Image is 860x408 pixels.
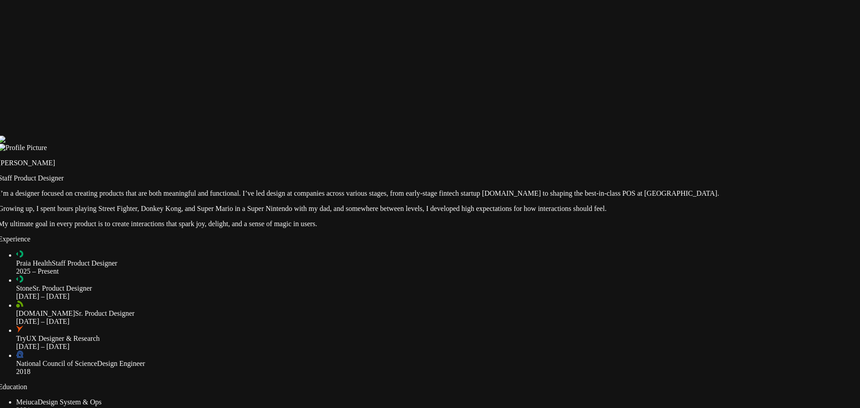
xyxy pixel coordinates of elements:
[16,343,851,351] div: [DATE] – [DATE]
[75,309,135,317] span: Sr. Product Designer
[16,292,851,301] div: [DATE] – [DATE]
[16,335,26,342] span: Try
[16,284,32,292] span: Stone
[16,259,52,267] span: Praia Health
[52,259,117,267] span: Staff Product Designer
[16,398,38,406] span: Meiuca
[16,368,851,376] div: 2018
[16,267,851,275] div: 2025 – Present
[26,335,100,342] span: UX Designer & Research
[16,309,75,317] span: [DOMAIN_NAME]
[16,360,97,367] span: National Council of Science
[97,360,145,367] span: Design Engineer
[32,284,92,292] span: Sr. Product Designer
[38,398,102,406] span: Design System & Ops
[16,318,851,326] div: [DATE] – [DATE]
